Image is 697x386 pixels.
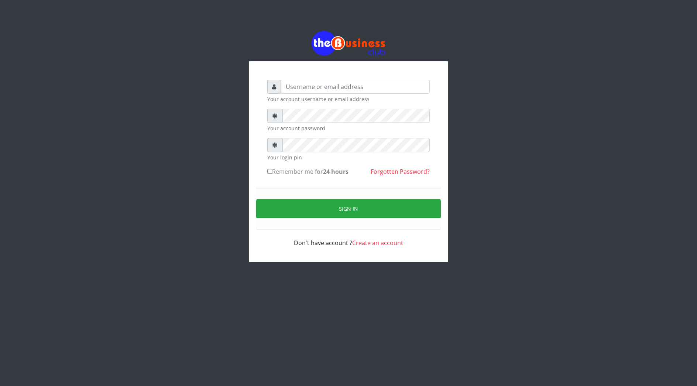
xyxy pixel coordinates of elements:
[323,168,348,176] b: 24 hours
[256,199,441,218] button: Sign in
[267,95,430,103] small: Your account username or email address
[352,239,403,247] a: Create an account
[267,169,272,174] input: Remember me for24 hours
[267,154,430,161] small: Your login pin
[371,168,430,176] a: Forgotten Password?
[267,124,430,132] small: Your account password
[281,80,430,94] input: Username or email address
[267,167,348,176] label: Remember me for
[267,230,430,247] div: Don't have account ?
